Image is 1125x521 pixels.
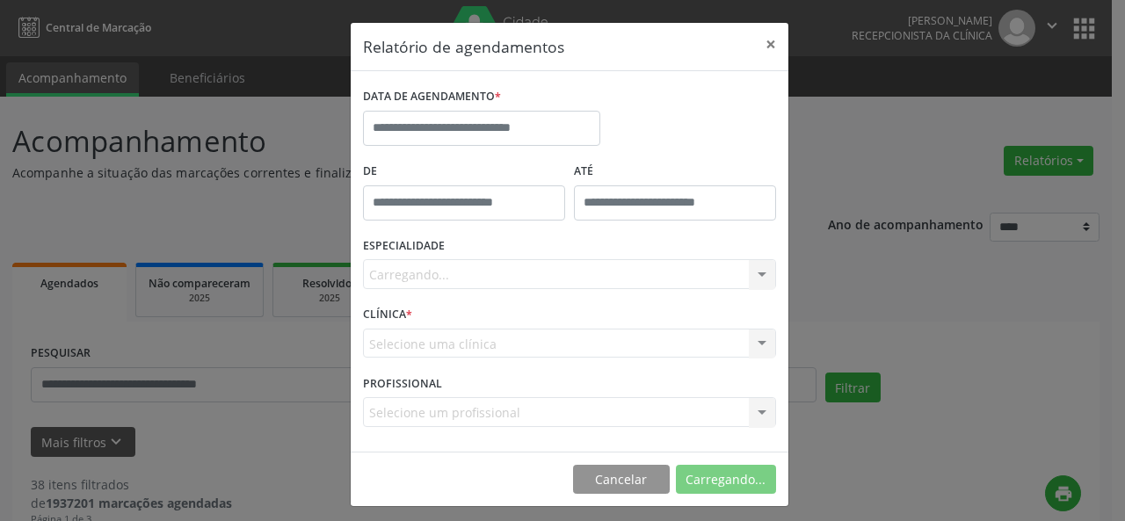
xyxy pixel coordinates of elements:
label: PROFISSIONAL [363,370,442,397]
label: ESPECIALIDADE [363,233,445,260]
label: CLÍNICA [363,301,412,329]
label: ATÉ [574,158,776,185]
label: De [363,158,565,185]
button: Cancelar [573,465,670,495]
h5: Relatório de agendamentos [363,35,564,58]
label: DATA DE AGENDAMENTO [363,83,501,111]
button: Carregando... [676,465,776,495]
button: Close [753,23,788,66]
